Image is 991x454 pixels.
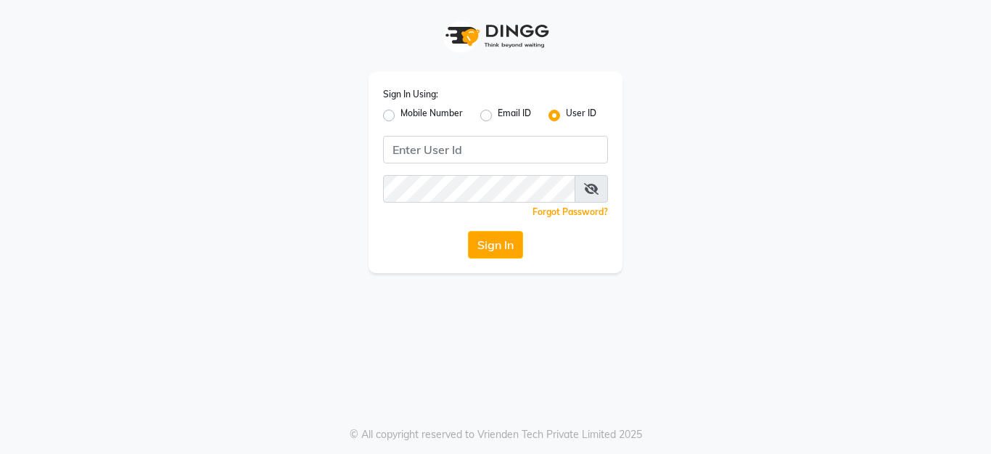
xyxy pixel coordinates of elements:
label: User ID [566,107,596,124]
input: Username [383,175,575,203]
input: Username [383,136,608,163]
label: Mobile Number [400,107,463,124]
button: Sign In [468,231,523,259]
label: Sign In Using: [383,88,438,101]
a: Forgot Password? [532,206,608,217]
label: Email ID [498,107,531,124]
img: logo1.svg [437,15,554,57]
